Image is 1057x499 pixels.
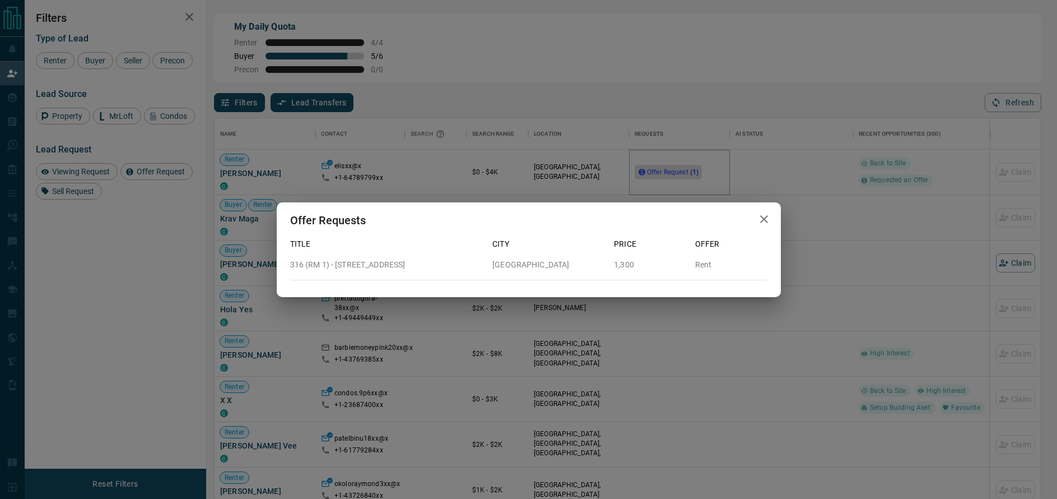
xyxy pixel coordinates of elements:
p: 316 (RM 1) - [STREET_ADDRESS] [290,259,484,271]
p: 1,300 [614,259,686,271]
h2: Offer Requests [277,202,380,238]
p: [GEOGRAPHIC_DATA] [492,259,605,271]
p: Price [614,238,686,250]
p: Rent [695,259,767,271]
p: City [492,238,605,250]
p: Title [290,238,484,250]
p: Offer [695,238,767,250]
